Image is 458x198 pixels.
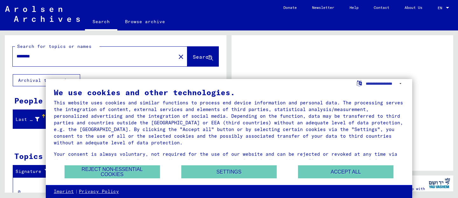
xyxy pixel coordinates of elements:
[298,165,393,178] button: Accept all
[16,167,58,177] div: Signature
[16,114,47,124] div: Last Name
[14,95,43,106] div: People
[17,43,92,49] mat-label: Search for topics or names
[13,110,46,128] mat-header-cell: Last Name
[427,175,451,191] img: yv_logo.png
[54,99,404,146] div: This website uses cookies and similar functions to process end device information and personal da...
[14,150,43,162] div: Topics
[175,50,187,63] button: Clear
[177,53,185,61] mat-icon: close
[54,151,404,171] div: Your consent is always voluntary, not required for the use of our website and can be rejected or ...
[16,116,39,123] div: Last Name
[65,165,160,178] button: Reject non-essential cookies
[187,47,219,66] button: Search
[54,188,74,195] a: Imprint
[181,165,277,178] button: Settings
[193,54,212,60] span: Search
[79,188,119,195] a: Privacy Policy
[85,14,117,30] a: Search
[117,14,173,29] a: Browse archive
[438,6,445,10] span: EN
[54,89,404,96] div: We use cookies and other technologies.
[5,6,80,22] img: Arolsen_neg.svg
[16,168,52,175] div: Signature
[13,74,80,86] button: Archival tree units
